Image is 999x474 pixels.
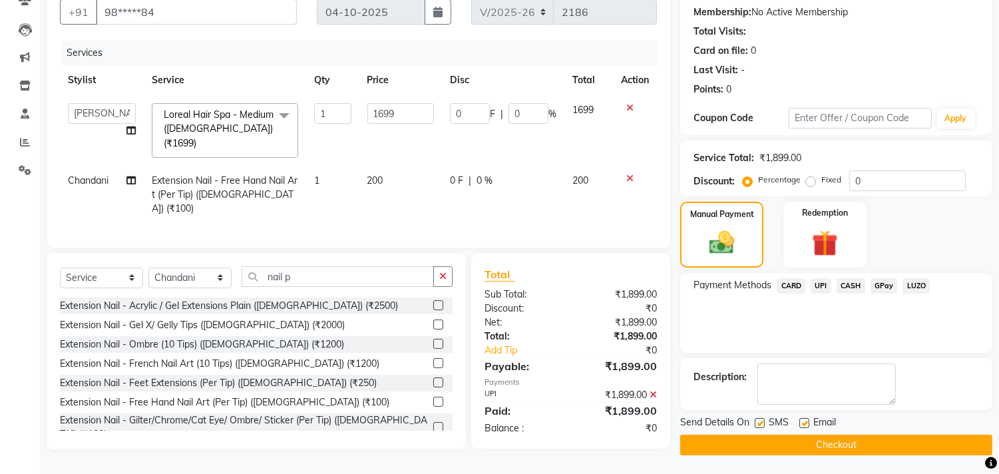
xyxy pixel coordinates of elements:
[60,357,379,371] div: Extension Nail - French Nail Art (10 Tips) ([DEMOGRAPHIC_DATA]) (₹1200)
[314,174,319,186] span: 1
[60,413,428,441] div: Extension Nail - Gilter/Chrome/Cat Eye/ Ombre/ Sticker (Per Tip) ([DEMOGRAPHIC_DATA]) (₹120)
[571,316,668,330] div: ₹1,899.00
[937,109,975,128] button: Apply
[477,174,493,188] span: 0 %
[694,44,748,58] div: Card on file:
[680,435,992,455] button: Checkout
[500,107,503,121] span: |
[694,111,789,125] div: Coupon Code
[571,330,668,344] div: ₹1,899.00
[60,299,398,313] div: Extension Nail - Acrylic / Gel Extensions Plain ([DEMOGRAPHIC_DATA]) (₹2500)
[144,65,306,95] th: Service
[450,174,463,188] span: 0 F
[613,65,657,95] th: Action
[475,421,571,435] div: Balance :
[60,376,377,390] div: Extension Nail - Feet Extensions (Per Tip) ([DEMOGRAPHIC_DATA]) (₹250)
[572,104,594,116] span: 1699
[694,370,747,384] div: Description:
[164,109,274,149] span: Loreal Hair Spa - Medium ([DEMOGRAPHIC_DATA]) (₹1699)
[475,316,571,330] div: Net:
[61,41,667,65] div: Services
[758,174,801,186] label: Percentage
[60,338,344,352] div: Extension Nail - Ombre (10 Tips) ([DEMOGRAPHIC_DATA]) (₹1200)
[60,318,345,332] div: Extension Nail - Gel X/ Gelly Tips ([DEMOGRAPHIC_DATA]) (₹2000)
[571,388,668,402] div: ₹1,899.00
[751,44,756,58] div: 0
[485,268,515,282] span: Total
[152,174,298,214] span: Extension Nail - Free Hand Nail Art (Per Tip) ([DEMOGRAPHIC_DATA]) (₹100)
[694,63,738,77] div: Last Visit:
[571,302,668,316] div: ₹0
[804,227,846,260] img: _gift.svg
[68,174,108,186] span: Chandani
[701,228,741,257] img: _cash.svg
[548,107,556,121] span: %
[306,65,359,95] th: Qty
[759,151,801,165] div: ₹1,899.00
[475,288,571,302] div: Sub Total:
[741,63,745,77] div: -
[694,5,979,19] div: No Active Membership
[60,65,144,95] th: Stylist
[680,415,749,432] span: Send Details On
[475,358,571,374] div: Payable:
[769,415,789,432] span: SMS
[571,403,668,419] div: ₹1,899.00
[242,266,434,287] input: Search or Scan
[902,278,930,294] span: LUZO
[802,207,848,219] label: Redemption
[726,83,731,97] div: 0
[475,344,587,357] a: Add Tip
[359,65,443,95] th: Price
[694,5,751,19] div: Membership:
[690,208,754,220] label: Manual Payment
[60,395,389,409] div: Extension Nail - Free Hand Nail Art (Per Tip) ([DEMOGRAPHIC_DATA]) (₹100)
[694,174,735,188] div: Discount:
[811,278,831,294] span: UPI
[571,358,668,374] div: ₹1,899.00
[196,137,202,149] a: x
[777,278,805,294] span: CARD
[572,174,588,186] span: 200
[367,174,383,186] span: 200
[813,415,836,432] span: Email
[475,388,571,402] div: UPI
[587,344,668,357] div: ₹0
[694,151,754,165] div: Service Total:
[475,330,571,344] div: Total:
[821,174,841,186] label: Fixed
[694,83,723,97] div: Points:
[475,403,571,419] div: Paid:
[837,278,865,294] span: CASH
[485,377,657,388] div: Payments
[475,302,571,316] div: Discount:
[564,65,613,95] th: Total
[469,174,471,188] span: |
[871,278,898,294] span: GPay
[694,25,746,39] div: Total Visits:
[442,65,564,95] th: Disc
[789,108,931,128] input: Enter Offer / Coupon Code
[571,421,668,435] div: ₹0
[490,107,495,121] span: F
[694,278,771,292] span: Payment Methods
[571,288,668,302] div: ₹1,899.00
